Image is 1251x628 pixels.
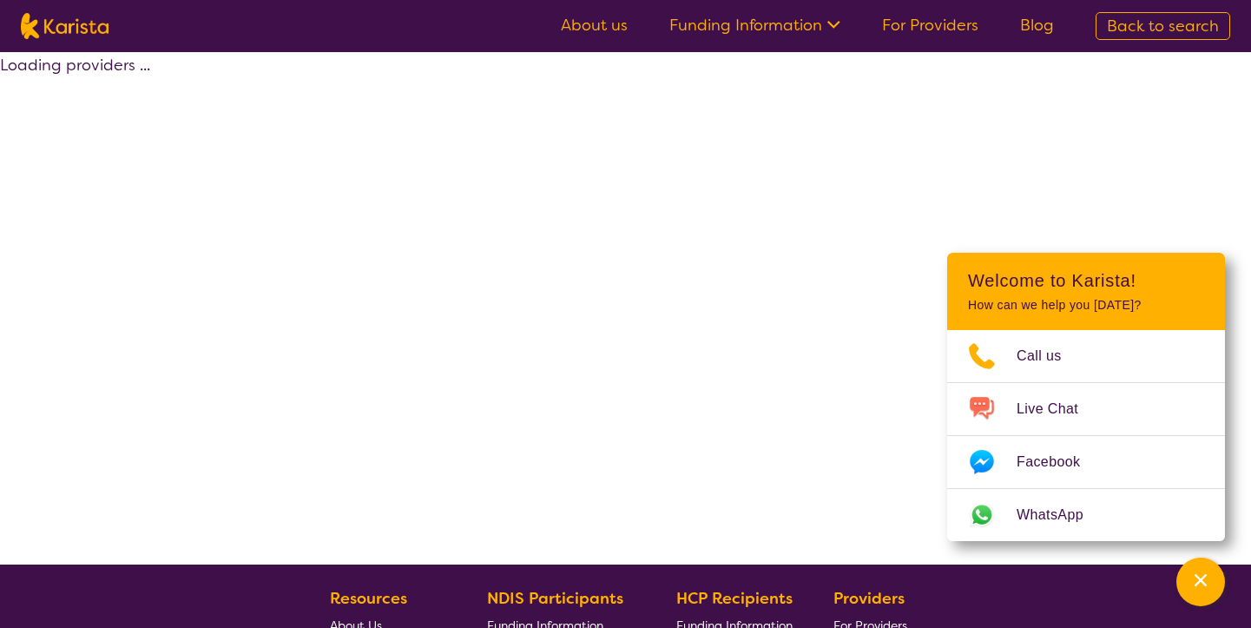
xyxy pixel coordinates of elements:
a: Web link opens in a new tab. [947,489,1225,541]
a: For Providers [882,15,978,36]
span: Facebook [1017,449,1101,475]
a: About us [561,15,628,36]
a: Blog [1020,15,1054,36]
b: Providers [833,588,905,609]
span: WhatsApp [1017,502,1104,528]
b: Resources [330,588,407,609]
ul: Choose channel [947,330,1225,541]
button: Channel Menu [1176,558,1225,606]
p: How can we help you [DATE]? [968,298,1204,313]
a: Funding Information [669,15,840,36]
h2: Welcome to Karista! [968,270,1204,291]
b: NDIS Participants [487,588,623,609]
img: Karista logo [21,13,109,39]
b: HCP Recipients [676,588,793,609]
span: Back to search [1107,16,1219,36]
span: Live Chat [1017,396,1099,422]
span: Call us [1017,343,1083,369]
a: Back to search [1096,12,1230,40]
div: Channel Menu [947,253,1225,541]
